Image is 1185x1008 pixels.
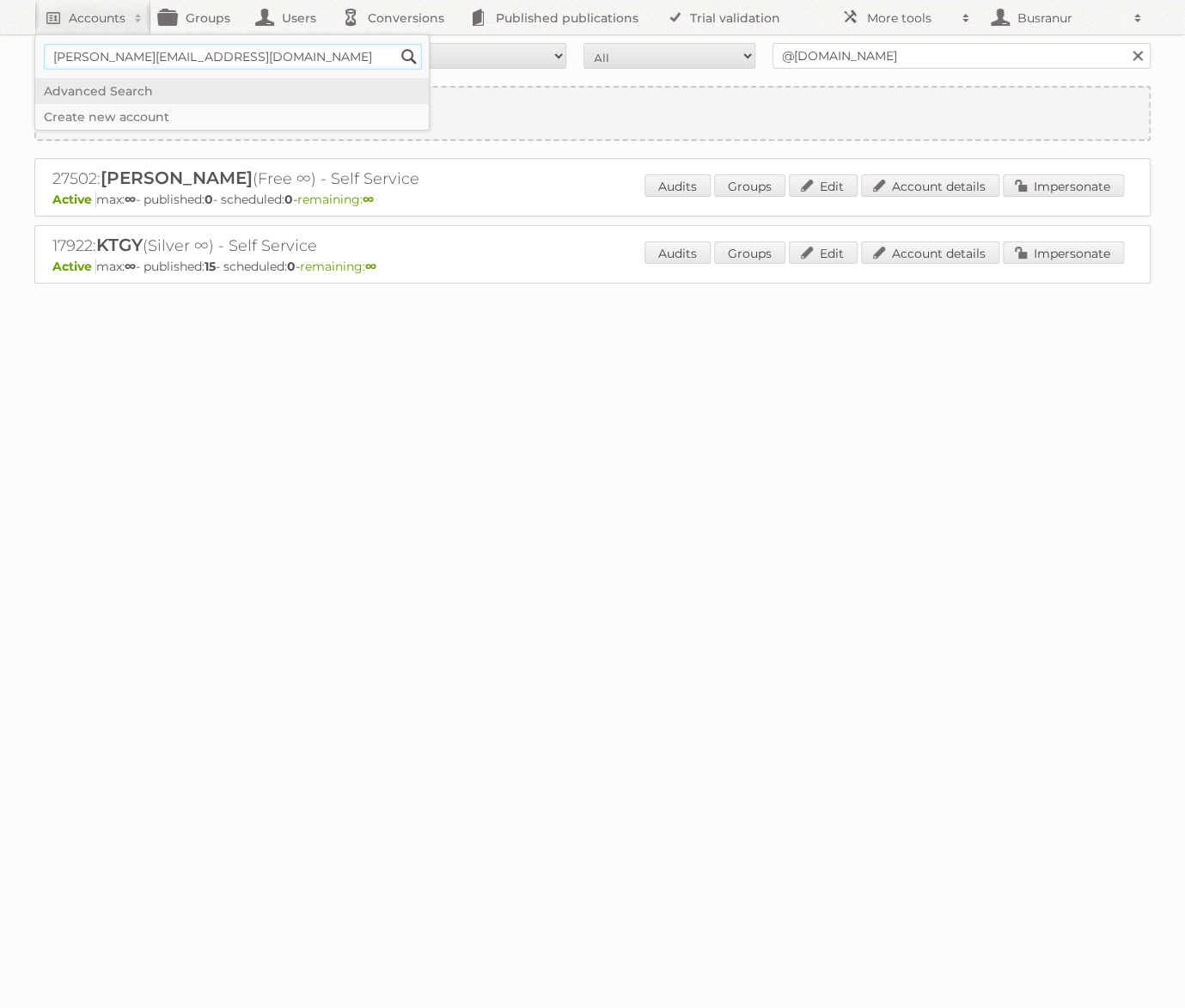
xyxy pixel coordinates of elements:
strong: 0 [205,192,213,207]
a: Advanced Search [35,78,429,104]
strong: 0 [284,192,293,207]
a: Create new account [36,88,1149,139]
span: remaining: [297,192,374,207]
a: Groups [714,241,785,264]
strong: ∞ [363,192,374,207]
strong: 15 [205,259,216,274]
h2: Busranur [1013,9,1125,27]
strong: ∞ [125,192,136,207]
a: Account details [861,174,999,197]
span: KTGY [96,235,143,255]
h2: 27502: (Free ∞) - Self Service [52,168,654,190]
a: Audits [644,174,711,197]
p: max: - published: - scheduled: - [52,192,1133,207]
a: Impersonate [1003,241,1124,264]
strong: ∞ [365,259,376,274]
strong: 0 [287,259,296,274]
span: Active [52,192,96,207]
span: [PERSON_NAME] [101,168,253,188]
input: Search [396,44,422,70]
h2: Accounts [69,9,125,27]
a: Edit [789,174,858,197]
a: Impersonate [1003,174,1124,197]
a: Audits [644,241,711,264]
span: remaining: [300,259,376,274]
a: Edit [789,241,858,264]
h2: More tools [867,9,953,27]
p: max: - published: - scheduled: - [52,259,1133,274]
a: Create new account [35,104,429,130]
span: Active [52,259,96,274]
strong: ∞ [125,259,136,274]
h2: 17922: (Silver ∞) - Self Service [52,235,654,257]
a: Groups [714,174,785,197]
a: Account details [861,241,999,264]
